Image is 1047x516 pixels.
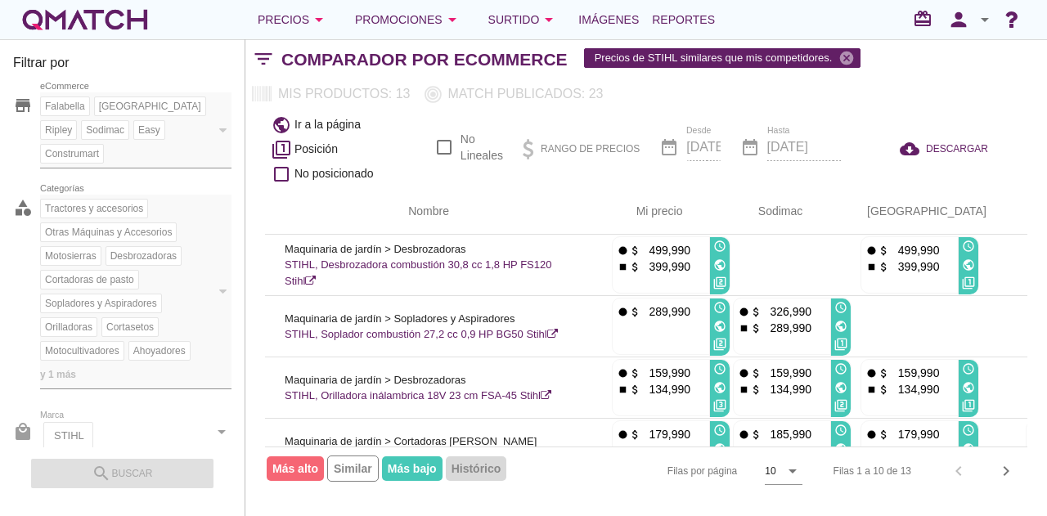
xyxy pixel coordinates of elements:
i: fiber_manual_record [617,245,629,257]
p: 289,990 [762,320,811,336]
h2: Comparador por eCommerce [281,47,568,73]
button: Surtido [475,3,573,36]
i: access_time [713,424,726,437]
a: STIHL, Orilladora inálambrica 18V 23 cm FSA-45 Stihl [285,389,551,402]
p: Maquinaria de jardín > Desbrozadoras [285,372,573,388]
button: Promociones [342,3,475,36]
th: Nombre: Not sorted. [265,189,592,235]
span: Orilladoras [41,320,97,334]
i: public [713,442,726,455]
i: arrow_drop_down [783,461,802,481]
i: filter_1 [962,399,975,412]
p: 159,990 [762,365,811,381]
i: fiber_manual_record [865,429,878,441]
span: [GEOGRAPHIC_DATA] [95,99,205,114]
button: Precios [245,3,342,36]
span: Precios de STIHL similares que mis competidores. [585,45,861,71]
i: attach_money [629,245,641,257]
i: person [942,8,975,31]
span: Motocultivadores [41,343,124,358]
p: 159,990 [641,365,690,381]
i: filter_2 [713,338,726,351]
i: public [962,258,975,271]
span: Cortasetos [102,320,158,334]
div: 10 [765,464,775,478]
i: public [713,320,726,333]
i: attach_money [750,445,762,457]
p: 326,990 [762,303,811,320]
p: Maquinaria de jardín > Cortadoras [PERSON_NAME] [285,433,573,450]
i: public [272,115,291,135]
i: attach_money [878,367,890,379]
i: attach_money [750,322,762,334]
a: Imágenes [572,3,645,36]
i: access_time [713,362,726,375]
span: Sodimac [82,123,128,137]
span: Cortadoras de pasto [41,272,138,287]
i: cloud_download [900,139,926,159]
i: check_box_outline_blank [272,164,291,184]
i: stop [738,322,750,334]
i: attach_money [878,429,890,441]
i: redeem [913,9,939,29]
i: access_time [962,362,975,375]
i: category [13,198,33,218]
span: Reportes [652,10,715,29]
span: Posición [294,141,338,158]
i: stop [865,261,878,273]
i: filter_2 [713,276,726,289]
div: Promociones [355,10,462,29]
i: filter_1 [834,338,847,351]
span: Sopladores y Aspiradores [41,296,161,311]
span: Imágenes [578,10,639,29]
i: filter_2 [834,399,847,412]
i: access_time [834,362,847,375]
th: Sodimac: Not sorted. Activate to sort ascending. [713,189,834,235]
i: public [962,381,975,394]
i: attach_money [750,306,762,318]
i: fiber_manual_record [617,429,629,441]
i: store [13,96,33,115]
span: Similar [327,455,379,482]
span: DESCARGAR [926,141,988,156]
i: attach_money [629,306,641,318]
th: Mi precio: Not sorted. Activate to sort ascending. [592,189,713,235]
i: public [834,381,847,394]
span: Falabella [41,99,89,114]
i: cancel [838,50,855,66]
span: Easy [134,123,164,137]
h3: Filtrar por [13,53,231,79]
i: attach_money [629,261,641,273]
div: Filas por página [504,447,802,495]
i: stop [617,261,629,273]
span: Ripley [41,123,76,137]
i: stop [617,384,629,396]
i: fiber_manual_record [617,367,629,379]
span: Más bajo [382,456,443,481]
p: 399,990 [641,258,690,275]
i: fiber_manual_record [738,429,750,441]
i: attach_money [629,384,641,396]
button: Next page [991,456,1021,486]
p: 134,990 [762,381,811,397]
i: fiber_manual_record [617,306,629,318]
i: attach_money [878,245,890,257]
a: Reportes [645,3,721,36]
i: access_time [713,301,726,314]
span: Tractores y accesorios [41,201,147,216]
i: access_time [834,301,847,314]
div: Surtido [488,10,559,29]
i: attach_money [629,429,641,441]
a: white-qmatch-logo [20,3,151,36]
div: Filas 1 a 10 de 13 [834,464,911,478]
i: attach_money [878,261,890,273]
span: y 1 más [40,366,76,383]
a: STIHL, Soplador combustión 27,2 cc 0,9 HP BG50 Stihl [285,328,558,340]
div: Precios [258,10,329,29]
p: Maquinaria de jardín > Sopladores y Aspiradores [285,311,573,327]
span: Ir a la página [294,116,361,133]
span: Construmart [41,146,103,161]
i: public [834,320,847,333]
i: filter_list [245,59,281,60]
